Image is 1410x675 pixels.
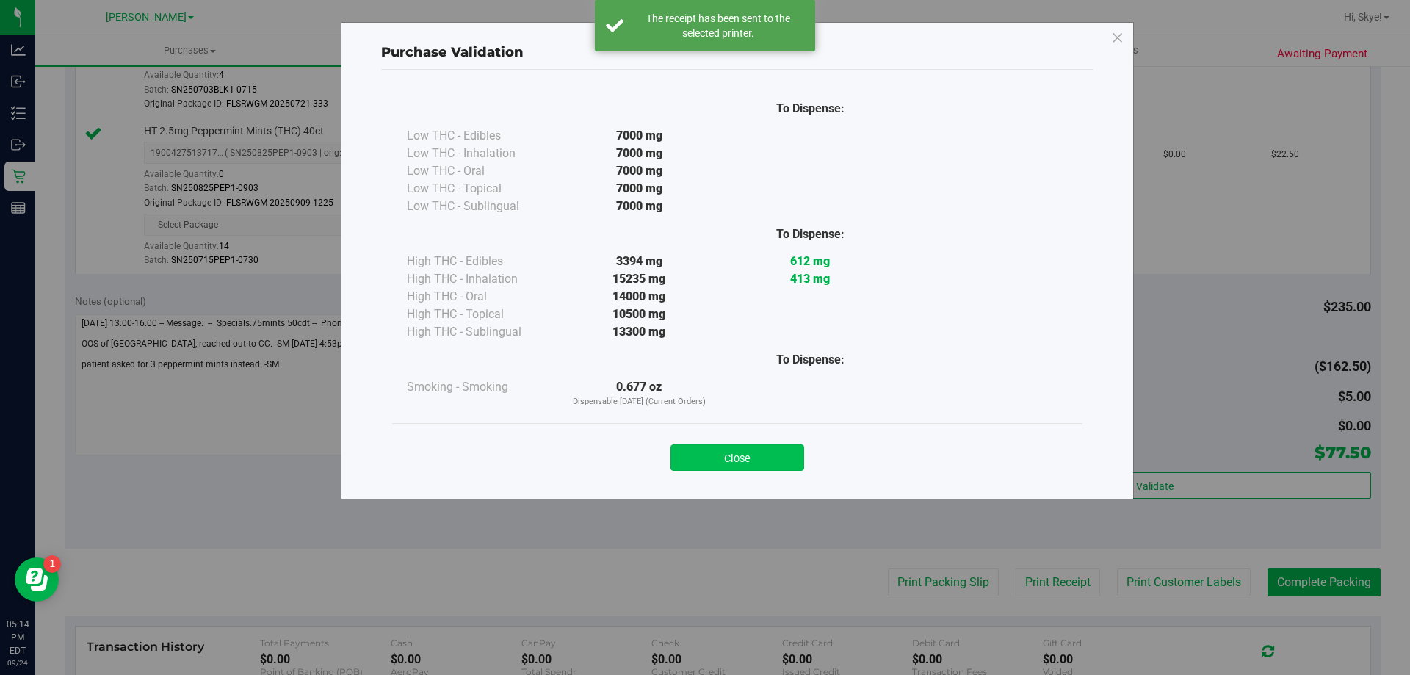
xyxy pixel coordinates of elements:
div: High THC - Inhalation [407,270,554,288]
div: 14000 mg [554,288,725,306]
button: Close [670,444,804,471]
div: Low THC - Sublingual [407,198,554,215]
iframe: Resource center unread badge [43,555,61,573]
div: 10500 mg [554,306,725,323]
div: High THC - Topical [407,306,554,323]
div: 3394 mg [554,253,725,270]
p: Dispensable [DATE] (Current Orders) [554,396,725,408]
div: Low THC - Oral [407,162,554,180]
strong: 413 mg [790,272,830,286]
div: To Dispense: [725,100,896,118]
div: 7000 mg [554,180,725,198]
div: 13300 mg [554,323,725,341]
span: Purchase Validation [381,44,524,60]
div: 0.677 oz [554,378,725,408]
div: 7000 mg [554,127,725,145]
div: 7000 mg [554,198,725,215]
div: High THC - Sublingual [407,323,554,341]
div: Low THC - Edibles [407,127,554,145]
div: 7000 mg [554,145,725,162]
strong: 612 mg [790,254,830,268]
div: Low THC - Topical [407,180,554,198]
div: 7000 mg [554,162,725,180]
div: To Dispense: [725,225,896,243]
div: High THC - Edibles [407,253,554,270]
div: 15235 mg [554,270,725,288]
iframe: Resource center [15,557,59,602]
div: Low THC - Inhalation [407,145,554,162]
div: High THC - Oral [407,288,554,306]
div: Smoking - Smoking [407,378,554,396]
div: To Dispense: [725,351,896,369]
div: The receipt has been sent to the selected printer. [632,11,804,40]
